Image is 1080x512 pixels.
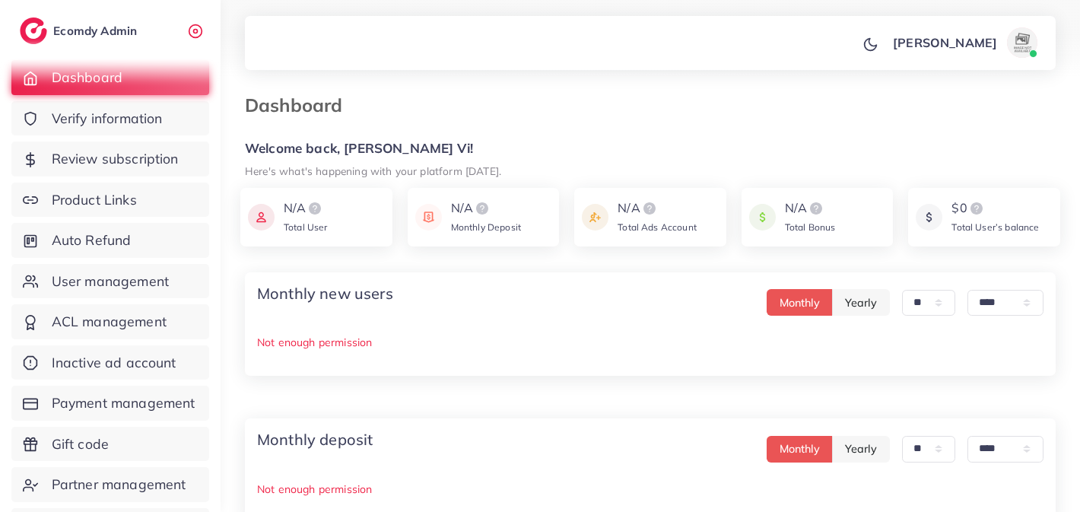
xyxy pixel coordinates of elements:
[52,272,169,291] span: User management
[582,199,608,235] img: icon payment
[248,199,275,235] img: icon payment
[284,199,328,218] div: N/A
[11,467,209,502] a: Partner management
[245,164,501,177] small: Here's what's happening with your platform [DATE].
[832,289,890,316] button: Yearly
[52,353,176,373] span: Inactive ad account
[11,223,209,258] a: Auto Refund
[11,101,209,136] a: Verify information
[284,221,328,233] span: Total User
[52,393,195,413] span: Payment management
[451,221,521,233] span: Monthly Deposit
[473,199,491,218] img: logo
[749,199,776,235] img: icon payment
[52,109,163,129] span: Verify information
[807,199,825,218] img: logo
[1007,27,1037,58] img: avatar
[52,312,167,332] span: ACL management
[52,231,132,250] span: Auto Refund
[916,199,942,235] img: icon payment
[951,221,1039,233] span: Total User’s balance
[257,480,1043,498] p: Not enough permission
[885,27,1043,58] a: [PERSON_NAME]avatar
[767,436,833,463] button: Monthly
[832,436,890,463] button: Yearly
[640,199,659,218] img: logo
[967,199,986,218] img: logo
[451,199,521,218] div: N/A
[11,427,209,462] a: Gift code
[11,60,209,95] a: Dashboard
[11,345,209,380] a: Inactive ad account
[767,289,833,316] button: Monthly
[618,199,697,218] div: N/A
[11,142,209,176] a: Review subscription
[893,33,997,52] p: [PERSON_NAME]
[306,199,324,218] img: logo
[257,431,373,449] h4: Monthly deposit
[52,434,109,454] span: Gift code
[257,333,1043,351] p: Not enough permission
[11,264,209,299] a: User management
[11,304,209,339] a: ACL management
[53,24,141,38] h2: Ecomdy Admin
[618,221,697,233] span: Total Ads Account
[52,475,186,495] span: Partner management
[257,285,393,303] h4: Monthly new users
[785,221,836,233] span: Total Bonus
[52,68,122,87] span: Dashboard
[245,141,1056,157] h5: Welcome back, [PERSON_NAME] Vi!
[52,149,179,169] span: Review subscription
[52,190,137,210] span: Product Links
[20,17,141,44] a: logoEcomdy Admin
[785,199,836,218] div: N/A
[11,386,209,421] a: Payment management
[245,94,354,116] h3: Dashboard
[951,199,1039,218] div: $0
[415,199,442,235] img: icon payment
[20,17,47,44] img: logo
[11,183,209,218] a: Product Links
